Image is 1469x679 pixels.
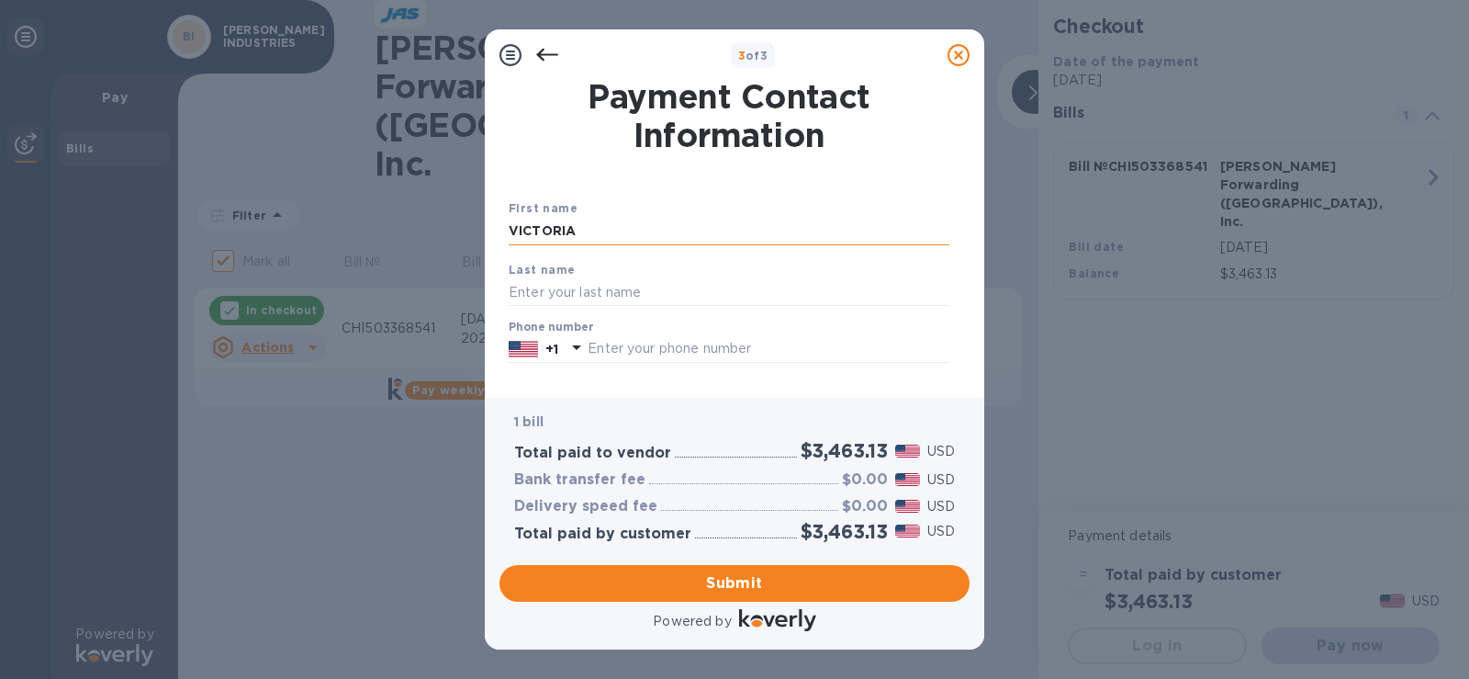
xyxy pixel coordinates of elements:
p: Powered by [653,612,731,631]
h3: $0.00 [842,498,888,515]
b: Last name [509,263,576,277]
img: USD [895,500,920,513]
label: Phone number [509,323,593,334]
button: Submit [499,565,970,602]
p: +1 [545,340,558,358]
h1: Payment Contact Information [509,77,949,154]
input: Enter your first name [509,218,949,245]
h3: Bank transfer fee [514,471,645,489]
h2: $3,463.13 [801,439,888,462]
h3: Total paid to vendor [514,445,671,462]
h3: Total paid by customer [514,526,691,543]
input: Enter your last name [509,278,949,306]
img: US [509,339,538,359]
h3: Delivery speed fee [514,498,657,515]
p: USD [927,442,955,461]
h3: $0.00 [842,471,888,489]
b: 1 bill [514,414,544,429]
img: USD [895,445,920,458]
b: First name [509,201,578,215]
b: of 3 [738,49,768,62]
img: Logo [739,609,816,631]
h2: $3,463.13 [801,520,888,543]
p: USD [927,522,955,541]
input: Enter your phone number [588,335,949,363]
p: USD [927,497,955,516]
span: Submit [514,572,955,594]
img: USD [895,473,920,486]
p: USD [927,470,955,490]
span: 3 [738,49,746,62]
img: USD [895,525,920,538]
